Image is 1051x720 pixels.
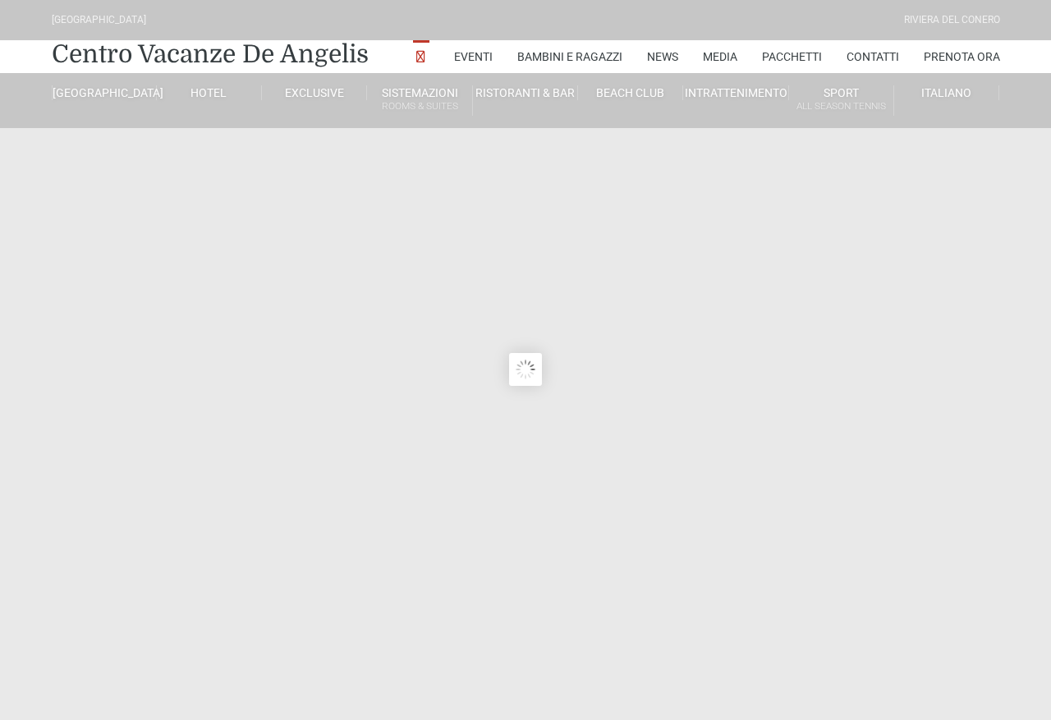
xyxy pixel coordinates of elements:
[578,85,683,100] a: Beach Club
[367,85,472,116] a: SistemazioniRooms & Suites
[904,12,1000,28] div: Riviera Del Conero
[647,40,678,73] a: News
[789,99,893,114] small: All Season Tennis
[157,85,262,100] a: Hotel
[762,40,822,73] a: Pacchetti
[894,85,999,100] a: Italiano
[847,40,899,73] a: Contatti
[262,85,367,100] a: Exclusive
[454,40,493,73] a: Eventi
[367,99,471,114] small: Rooms & Suites
[683,85,788,100] a: Intrattenimento
[52,38,369,71] a: Centro Vacanze De Angelis
[924,40,1000,73] a: Prenota Ora
[517,40,622,73] a: Bambini e Ragazzi
[703,40,737,73] a: Media
[789,85,894,116] a: SportAll Season Tennis
[52,85,157,100] a: [GEOGRAPHIC_DATA]
[921,86,971,99] span: Italiano
[52,12,146,28] div: [GEOGRAPHIC_DATA]
[473,85,578,100] a: Ristoranti & Bar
